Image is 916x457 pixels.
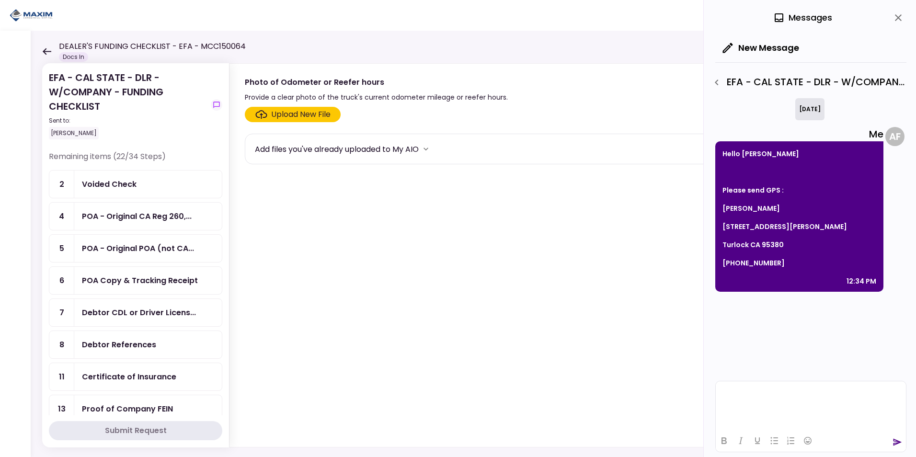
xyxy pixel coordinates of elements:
[245,107,341,122] span: Click here to upload the required document
[49,395,222,423] a: 13Proof of Company FEIN
[10,8,53,23] img: Partner icon
[847,275,876,287] div: 12:34 PM
[49,331,74,358] div: 8
[49,235,74,262] div: 5
[49,171,74,198] div: 2
[722,203,876,214] p: [PERSON_NAME]
[49,116,207,125] div: Sent to:
[49,395,74,423] div: 13
[255,143,419,155] div: Add files you've already uploaded to My AIO
[82,339,156,351] div: Debtor References
[211,99,222,111] button: show-messages
[49,203,74,230] div: 4
[419,142,433,156] button: more
[82,178,137,190] div: Voided Check
[783,434,799,447] button: Numbered list
[49,421,222,440] button: Submit Request
[885,127,905,146] div: A F
[49,267,74,294] div: 6
[733,434,749,447] button: Italic
[49,299,74,326] div: 7
[82,403,173,415] div: Proof of Company FEIN
[893,437,902,447] button: send
[722,221,876,232] p: [STREET_ADDRESS][PERSON_NAME]
[773,11,832,25] div: Messages
[709,74,906,91] div: EFA - CAL STATE - DLR - W/COMPANY - FUNDING CHECKLIST - GPS Units Ordered
[59,41,246,52] h1: DEALER'S FUNDING CHECKLIST - EFA - MCC150064
[82,307,196,319] div: Debtor CDL or Driver License
[800,434,816,447] button: Emojis
[49,151,222,170] div: Remaining items (22/34 Steps)
[59,52,88,62] div: Docs In
[49,298,222,327] a: 7Debtor CDL or Driver License
[49,202,222,230] a: 4POA - Original CA Reg 260, 256, & 4008 (Received in house)
[82,274,198,286] div: POA Copy & Tracking Receipt
[49,170,222,198] a: 2Voided Check
[245,76,508,88] div: Photo of Odometer or Reefer hours
[49,331,222,359] a: 8Debtor References
[82,210,192,222] div: POA - Original CA Reg 260, 256, & 4008 (Received in house)
[722,148,876,160] p: Hello [PERSON_NAME]
[49,127,99,139] div: [PERSON_NAME]
[716,434,732,447] button: Bold
[105,425,167,436] div: Submit Request
[49,266,222,295] a: 6POA Copy & Tracking Receipt
[722,239,876,251] p: Turlock CA 95380
[749,434,766,447] button: Underline
[722,184,876,196] p: Please send GPS :
[245,91,508,103] div: Provide a clear photo of the truck's current odometer mileage or reefer hours.
[766,434,782,447] button: Bullet list
[715,35,807,60] button: New Message
[49,363,74,390] div: 11
[82,371,176,383] div: Certificate of Insurance
[715,127,883,141] div: Me
[722,257,876,269] p: [PHONE_NUMBER]
[49,70,207,139] div: EFA - CAL STATE - DLR - W/COMPANY - FUNDING CHECKLIST
[49,234,222,263] a: 5POA - Original POA (not CA or GA) (Received in house)
[795,98,824,120] div: [DATE]
[890,10,906,26] button: close
[716,381,906,429] iframe: Rich Text Area
[271,109,331,120] div: Upload New File
[229,63,897,447] div: Photo of Odometer or Reefer hoursProvide a clear photo of the truck's current odometer mileage or...
[82,242,194,254] div: POA - Original POA (not CA or GA) (Received in house)
[49,363,222,391] a: 11Certificate of Insurance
